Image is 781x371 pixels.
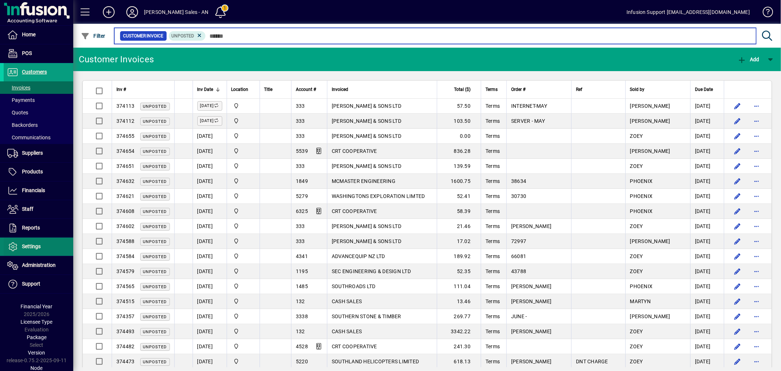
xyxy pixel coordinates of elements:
[630,328,643,334] span: ZOEY
[732,130,743,142] button: Edit
[4,119,73,131] a: Backorders
[486,193,500,199] span: Terms
[486,313,500,319] span: Terms
[22,50,32,56] span: POS
[193,354,227,369] td: [DATE]
[695,85,713,93] span: Due Date
[97,5,120,19] button: Add
[193,144,227,159] td: [DATE]
[231,117,255,125] span: G W SALES - NORTH ROAD
[332,193,425,199] span: WASHINGTONS EXPLORATION LIMTED
[732,190,743,202] button: Edit
[486,148,500,154] span: Terms
[630,268,643,274] span: ZOEY
[751,250,762,262] button: More options
[231,237,255,245] span: G W SALES - NORTH ROAD
[116,238,135,244] span: 374588
[751,205,762,217] button: More options
[116,85,170,93] div: Inv #
[690,114,724,129] td: [DATE]
[732,311,743,322] button: Edit
[4,131,73,144] a: Communications
[630,283,653,289] span: PHOENIX
[751,341,762,352] button: More options
[437,279,481,294] td: 111.04
[144,6,208,18] div: [PERSON_NAME] Sales - AN
[143,254,167,259] span: Unposted
[486,283,500,289] span: Terms
[4,256,73,275] a: Administration
[751,160,762,172] button: More options
[690,174,724,189] td: [DATE]
[296,85,316,93] span: Account #
[120,5,144,19] button: Profile
[296,344,308,349] span: 4528
[751,175,762,187] button: More options
[332,238,401,244] span: [PERSON_NAME] & SONS LTD
[143,149,167,154] span: Unposted
[197,116,222,126] label: [DATE]
[630,85,686,93] div: Sold by
[437,144,481,159] td: 836.28
[296,103,305,109] span: 333
[197,85,213,93] span: Inv Date
[332,223,401,229] span: [PERSON_NAME] & SONS LTD
[486,178,500,184] span: Terms
[737,56,759,62] span: Add
[732,160,743,172] button: Edit
[116,283,135,289] span: 374565
[116,268,135,274] span: 374579
[143,179,167,184] span: Unposted
[690,204,724,219] td: [DATE]
[437,249,481,264] td: 189.92
[511,298,551,304] span: [PERSON_NAME]
[630,193,653,199] span: PHOENIX
[296,208,308,214] span: 6325
[332,118,401,124] span: [PERSON_NAME] & SONS LTD
[116,208,135,214] span: 374608
[231,192,255,200] span: BOC - BOND STREET
[437,294,481,309] td: 13.46
[630,103,670,109] span: [PERSON_NAME]
[116,103,135,109] span: 374113
[690,339,724,354] td: [DATE]
[4,181,73,200] a: Financials
[630,298,651,304] span: MARTYN
[751,265,762,277] button: More options
[143,345,167,349] span: Unposted
[296,163,305,169] span: 333
[511,85,525,93] span: Order #
[690,159,724,174] td: [DATE]
[169,31,206,41] mat-chip: Customer Invoice Status: Unposted
[437,234,481,249] td: 17.02
[751,220,762,232] button: More options
[4,94,73,106] a: Payments
[486,103,500,109] span: Terms
[143,209,167,214] span: Unposted
[732,205,743,217] button: Edit
[22,243,41,249] span: Settings
[437,114,481,129] td: 103.50
[630,208,653,214] span: PHOENIX
[437,354,481,369] td: 618.13
[143,239,167,244] span: Unposted
[511,85,567,93] div: Order #
[332,283,376,289] span: SOUTHROADS LTD
[22,169,43,175] span: Products
[231,312,255,320] span: BOC - BOND STREET
[81,33,105,39] span: Filter
[231,147,255,155] span: BOC - BOND STREET
[332,103,401,109] span: [PERSON_NAME] & SONS LTD
[690,219,724,234] td: [DATE]
[7,110,28,115] span: Quotes
[4,238,73,256] a: Settings
[172,33,194,38] span: Unposted
[732,295,743,307] button: Edit
[123,32,164,40] span: Customer Invoice
[116,85,126,93] span: Inv #
[332,85,348,93] span: Invoiced
[437,129,481,144] td: 0.00
[296,238,305,244] span: 333
[264,85,273,93] span: Title
[690,144,724,159] td: [DATE]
